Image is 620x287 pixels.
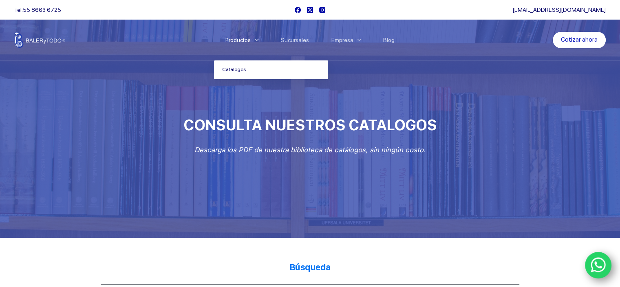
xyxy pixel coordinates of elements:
[512,7,606,13] a: [EMAIL_ADDRESS][DOMAIN_NAME]
[183,116,437,134] span: CONSULTA NUESTROS CATALOGOS
[319,7,325,13] a: Instagram
[214,20,406,60] nav: Menu Principal
[585,252,612,279] a: WhatsApp
[289,262,331,272] strong: Búsqueda
[553,32,606,48] a: Cotizar ahora
[23,7,61,13] a: 55 8663 6725
[214,60,328,79] a: Catalogos
[295,7,301,13] a: Facebook
[14,7,61,13] span: Tel.
[194,146,426,154] em: Descarga los PDF de nuestra biblioteca de catálogos, sin ningún costo.
[307,7,313,13] a: X (Twitter)
[14,32,65,48] img: Balerytodo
